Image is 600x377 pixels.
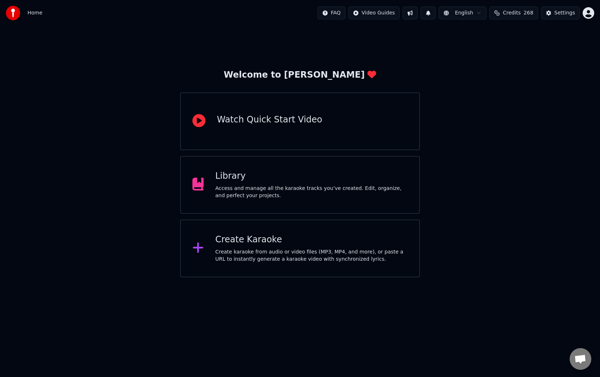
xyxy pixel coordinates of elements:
div: Open chat [570,348,591,370]
nav: breadcrumb [27,9,42,17]
div: Library [215,170,408,182]
div: Settings [554,9,575,17]
button: FAQ [318,6,345,19]
button: Video Guides [348,6,400,19]
div: Create Karaoke [215,234,408,246]
span: Credits [503,9,520,17]
span: Home [27,9,42,17]
button: Settings [541,6,580,19]
button: Credits268 [489,6,538,19]
div: Watch Quick Start Video [217,114,322,126]
img: youka [6,6,20,20]
span: 268 [524,9,533,17]
div: Create karaoke from audio or video files (MP3, MP4, and more), or paste a URL to instantly genera... [215,248,408,263]
div: Welcome to [PERSON_NAME] [224,69,376,81]
div: Access and manage all the karaoke tracks you’ve created. Edit, organize, and perfect your projects. [215,185,408,199]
